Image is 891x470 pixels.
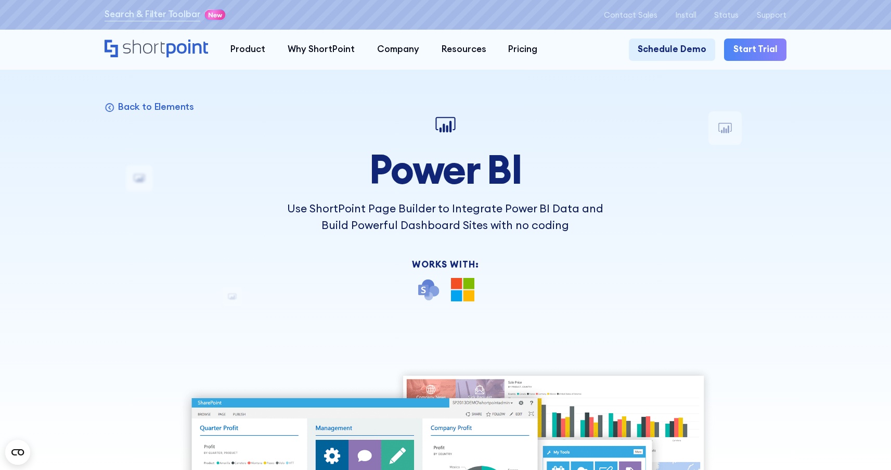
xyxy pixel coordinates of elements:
h1: Power BI [278,147,612,192]
a: Company [366,39,430,61]
a: Support [757,10,786,19]
a: Start Trial [724,39,786,61]
button: Open CMP widget [5,440,30,465]
a: Pricing [497,39,549,61]
div: Company [377,43,419,56]
div: Product [230,43,265,56]
p: Use ShortPoint Page Builder to Integrate Power BI Data and Build Powerful Dashboard Sites with no... [278,200,612,234]
div: Resources [442,43,486,56]
p: Back to Elements [118,100,194,112]
iframe: Chat Widget [839,420,891,470]
a: Search & Filter Toolbar [105,8,200,21]
a: Home [105,40,208,59]
a: Schedule Demo [629,39,715,61]
div: Works With: [278,260,612,269]
a: Install [675,10,696,19]
a: Resources [430,39,497,61]
a: Product [219,39,277,61]
img: SharePoint icon [417,278,440,301]
div: Pricing [508,43,537,56]
img: Microsoft 365 logo [451,278,474,301]
a: Why ShortPoint [277,39,366,61]
a: Contact Sales [604,10,657,19]
div: Why ShortPoint [288,43,355,56]
a: Status [714,10,739,19]
img: Power BI [432,111,459,138]
a: Back to Elements [105,100,194,112]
